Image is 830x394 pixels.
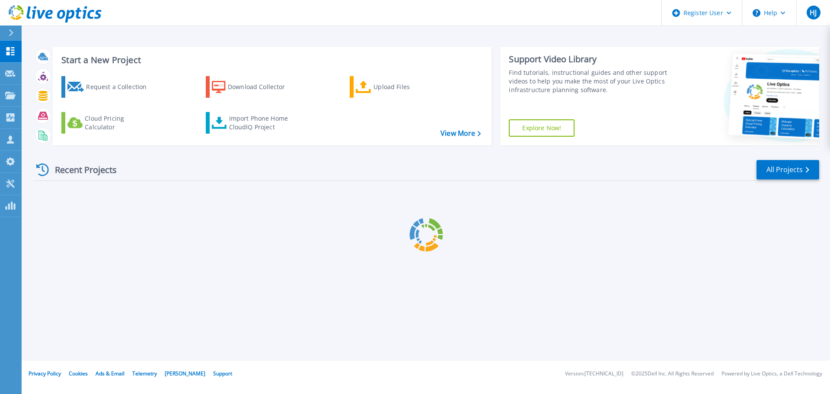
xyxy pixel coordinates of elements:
div: Import Phone Home CloudIQ Project [229,114,297,131]
span: HJ [810,9,817,16]
div: Recent Projects [33,159,128,180]
a: Request a Collection [61,76,158,98]
h3: Start a New Project [61,55,481,65]
a: Ads & Email [96,370,124,377]
a: Explore Now! [509,119,575,137]
a: Download Collector [206,76,302,98]
li: © 2025 Dell Inc. All Rights Reserved [631,371,714,377]
li: Version: [TECHNICAL_ID] [565,371,623,377]
a: Cloud Pricing Calculator [61,112,158,134]
div: Download Collector [228,78,297,96]
a: Cookies [69,370,88,377]
a: View More [441,129,481,138]
div: Upload Files [373,78,443,96]
div: Request a Collection [86,78,155,96]
div: Support Video Library [509,54,671,65]
li: Powered by Live Optics, a Dell Technology [721,371,822,377]
div: Cloud Pricing Calculator [85,114,154,131]
div: Find tutorials, instructional guides and other support videos to help you make the most of your L... [509,68,671,94]
a: [PERSON_NAME] [165,370,205,377]
a: Upload Files [350,76,446,98]
a: Support [213,370,232,377]
a: Telemetry [132,370,157,377]
a: Privacy Policy [29,370,61,377]
a: All Projects [757,160,819,179]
